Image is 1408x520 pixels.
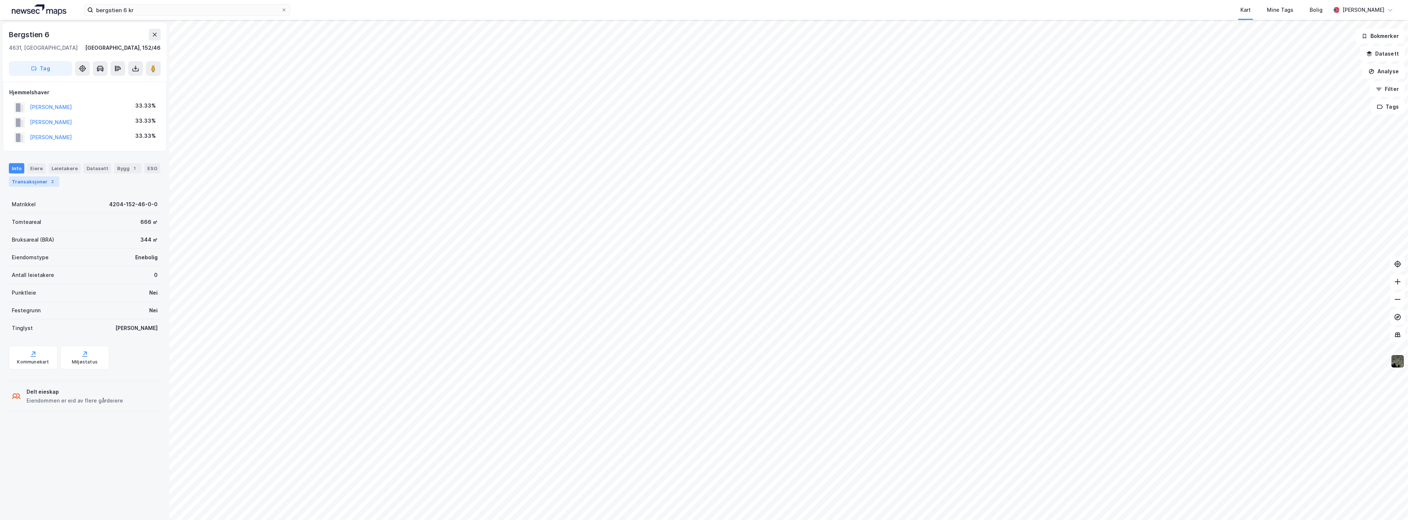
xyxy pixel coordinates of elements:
div: 0 [154,271,158,280]
div: 4631, [GEOGRAPHIC_DATA] [9,43,78,52]
div: Antall leietakere [12,271,54,280]
div: Kontrollprogram for chat [1371,485,1408,520]
div: Matrikkel [12,200,36,209]
button: Tags [1371,99,1405,114]
div: 666 ㎡ [140,218,158,226]
div: [GEOGRAPHIC_DATA], 152/46 [85,43,161,52]
div: [PERSON_NAME] [1342,6,1384,14]
div: Punktleie [12,288,36,297]
div: ESG [144,163,160,173]
div: Mine Tags [1267,6,1293,14]
button: Analyse [1362,64,1405,79]
img: logo.a4113a55bc3d86da70a041830d287a7e.svg [12,4,66,15]
div: Leietakere [49,163,81,173]
div: Tomteareal [12,218,41,226]
div: Enebolig [135,253,158,262]
img: 9k= [1391,354,1405,368]
div: Datasett [84,163,111,173]
div: Miljøstatus [72,359,98,365]
div: 2 [49,178,56,185]
div: Kommunekart [17,359,49,365]
div: 33.33% [135,116,156,125]
div: Nei [149,288,158,297]
div: Eiere [27,163,46,173]
div: Info [9,163,24,173]
div: Bruksareal (BRA) [12,235,54,244]
div: Transaksjoner [9,176,59,187]
button: Filter [1370,82,1405,96]
div: Tinglyst [12,324,33,333]
div: Bergstien 6 [9,29,51,41]
div: 344 ㎡ [140,235,158,244]
div: Bolig [1310,6,1323,14]
div: 1 [131,165,139,172]
div: Nei [149,306,158,315]
div: 33.33% [135,131,156,140]
div: 33.33% [135,101,156,110]
button: Bokmerker [1355,29,1405,43]
div: Eiendommen er eid av flere gårdeiere [27,396,123,405]
div: Eiendomstype [12,253,49,262]
button: Tag [9,61,72,76]
input: Søk på adresse, matrikkel, gårdeiere, leietakere eller personer [93,4,281,15]
iframe: Chat Widget [1371,485,1408,520]
div: Bygg [114,163,141,173]
div: Delt eieskap [27,387,123,396]
button: Datasett [1360,46,1405,61]
div: Festegrunn [12,306,41,315]
div: [PERSON_NAME] [115,324,158,333]
div: Kart [1240,6,1251,14]
div: 4204-152-46-0-0 [109,200,158,209]
div: Hjemmelshaver [9,88,160,97]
